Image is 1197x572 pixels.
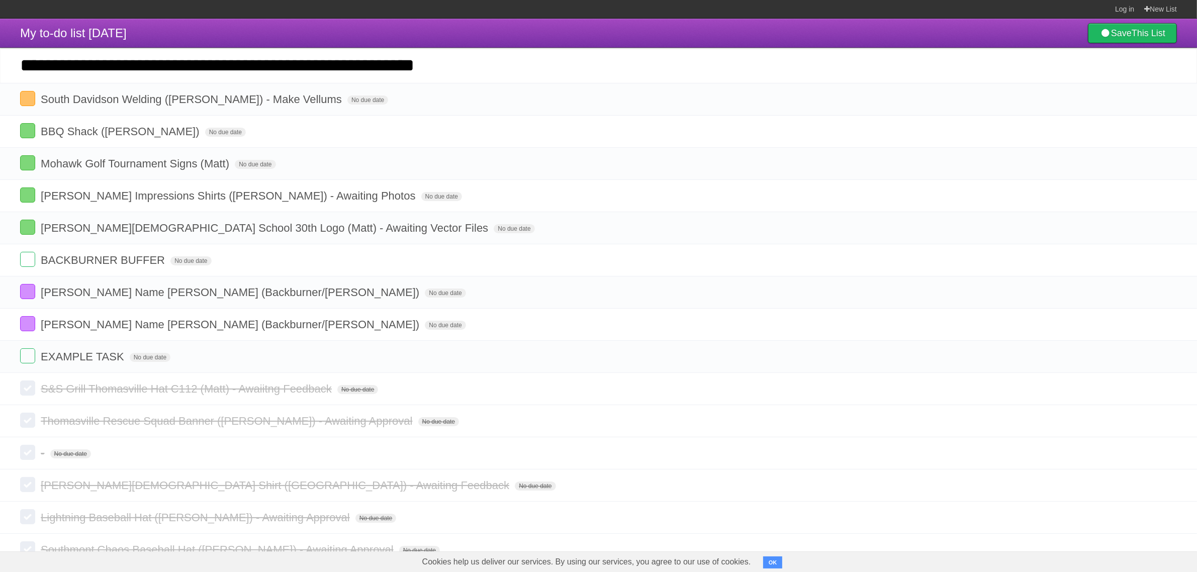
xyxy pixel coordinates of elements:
[20,123,35,138] label: Done
[41,157,232,170] span: Mohawk Golf Tournament Signs (Matt)
[20,220,35,235] label: Done
[418,417,459,426] span: No due date
[41,222,491,234] span: [PERSON_NAME][DEMOGRAPHIC_DATA] School 30th Logo (Matt) - Awaiting Vector Files
[337,385,378,394] span: No due date
[170,256,211,265] span: No due date
[41,479,512,492] span: [PERSON_NAME][DEMOGRAPHIC_DATA] Shirt ([GEOGRAPHIC_DATA]) - Awaiting Feedback
[1132,28,1165,38] b: This List
[20,413,35,428] label: Done
[205,128,246,137] span: No due date
[425,321,466,330] span: No due date
[763,556,783,568] button: OK
[41,447,47,459] span: -
[20,445,35,460] label: Done
[20,380,35,396] label: Done
[399,546,440,555] span: No due date
[355,514,396,523] span: No due date
[20,316,35,331] label: Done
[494,224,534,233] span: No due date
[41,511,352,524] span: Lightning Baseball Hat ([PERSON_NAME]) - Awaiting Approval
[20,541,35,556] label: Done
[20,187,35,203] label: Done
[20,252,35,267] label: Done
[421,192,462,201] span: No due date
[347,96,388,105] span: No due date
[20,26,127,40] span: My to-do list [DATE]
[41,189,418,202] span: [PERSON_NAME] Impressions Shirts ([PERSON_NAME]) - Awaiting Photos
[235,160,275,169] span: No due date
[515,482,556,491] span: No due date
[41,286,422,299] span: [PERSON_NAME] Name [PERSON_NAME] (Backburner/[PERSON_NAME])
[41,543,396,556] span: Southmont Chaos Baseball Hat ([PERSON_NAME]) - Awaiting Approval
[41,125,202,138] span: BBQ Shack ([PERSON_NAME])
[130,353,170,362] span: No due date
[20,91,35,106] label: Done
[20,155,35,170] label: Done
[20,284,35,299] label: Done
[41,415,415,427] span: Thomasville Rescue Squad Banner ([PERSON_NAME]) - Awaiting Approval
[41,254,167,266] span: BACKBURNER BUFFER
[20,348,35,363] label: Done
[50,449,91,458] span: No due date
[1088,23,1177,43] a: SaveThis List
[425,289,466,298] span: No due date
[41,383,334,395] span: S&S Grill Thomasville Hat C112 (Matt) - Awaiitng Feedback
[20,509,35,524] label: Done
[41,318,422,331] span: [PERSON_NAME] Name [PERSON_NAME] (Backburner/[PERSON_NAME])
[412,552,761,572] span: Cookies help us deliver our services. By using our services, you agree to our use of cookies.
[41,350,126,363] span: EXAMPLE TASK
[20,477,35,492] label: Done
[41,93,344,106] span: South Davidson Welding ([PERSON_NAME]) - Make Vellums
